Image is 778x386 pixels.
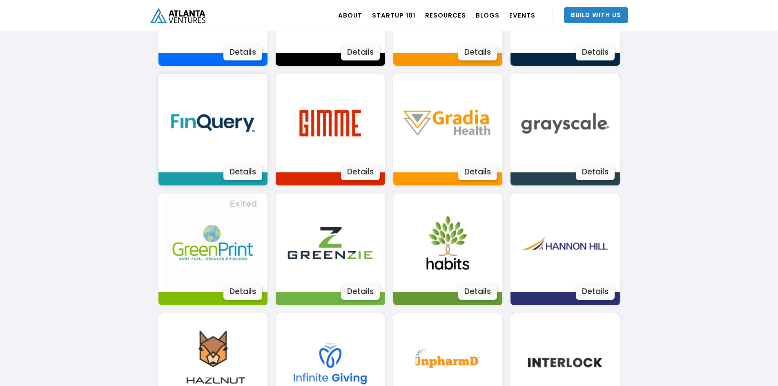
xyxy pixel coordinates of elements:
[458,164,497,180] div: Details
[425,4,466,27] a: RESOURCES
[281,194,379,292] img: Image 3
[281,74,379,172] img: Image 3
[516,194,614,292] img: Image 3
[576,283,615,300] div: Details
[341,164,380,180] div: Details
[399,74,497,172] img: Image 3
[509,4,535,27] a: EVENTS
[223,44,262,60] div: Details
[399,194,497,292] img: Image 3
[516,74,614,172] img: Image 3
[164,194,262,292] img: Image 3
[341,44,380,60] div: Details
[223,283,262,300] div: Details
[372,4,415,27] a: Startup 101
[223,164,262,180] div: Details
[341,283,380,300] div: Details
[476,4,499,27] a: BLOGS
[164,74,262,172] img: Image 3
[338,4,362,27] a: ABOUT
[564,7,628,23] a: Build With Us
[576,44,615,60] div: Details
[576,164,615,180] div: Details
[458,283,497,300] div: Details
[458,44,497,60] div: Details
